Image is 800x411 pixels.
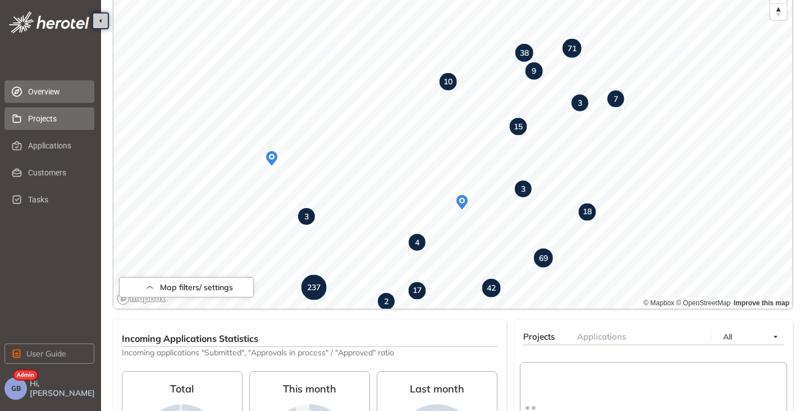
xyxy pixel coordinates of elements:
span: GB [11,385,21,392]
div: Map marker [510,118,527,136]
div: Map marker [440,73,457,91]
div: Map marker [408,282,426,300]
div: Map marker [301,275,327,300]
div: Map marker [452,192,472,213]
div: Map marker [578,204,596,221]
span: Incoming applications "Submitted", "Approvals in process" / "Approved" ratio [122,347,497,358]
strong: 237 [307,282,321,292]
span: Projects [28,107,85,130]
strong: 7 [614,94,618,104]
strong: 9 [532,66,536,76]
div: Map marker [409,234,426,251]
div: Map marker [563,39,582,58]
button: Map filters/ settings [119,277,254,297]
div: This month [283,378,336,404]
div: Map marker [534,249,553,268]
a: OpenStreetMap [676,299,730,307]
img: logo [9,11,89,33]
strong: 3 [521,184,525,194]
div: Map marker [482,279,501,297]
span: Hi, [PERSON_NAME] [30,379,97,398]
button: Reset bearing to north [770,3,787,20]
strong: 10 [444,76,452,87]
span: Reset bearing to north [770,4,787,20]
strong: 71 [568,43,577,53]
div: Map marker [525,62,543,80]
div: Map marker [515,44,533,62]
div: Map marker [607,91,624,107]
a: Mapbox [643,299,674,307]
div: Map marker [515,180,532,197]
span: Applications [28,134,85,157]
span: User Guide [26,347,66,360]
span: Applications [577,331,626,342]
strong: 4 [415,237,419,247]
div: Map marker [572,94,588,111]
strong: 17 [413,286,422,296]
strong: 2 [384,296,388,306]
strong: 15 [514,121,523,132]
span: All [723,332,732,342]
span: Projects [523,331,555,342]
div: Map marker [378,293,395,310]
strong: 3 [304,211,309,222]
a: Improve this map [734,299,789,307]
span: Overview [28,80,85,103]
strong: 38 [520,48,529,58]
span: Map filters/ settings [160,283,233,292]
button: User Guide [4,344,94,364]
strong: 3 [578,98,582,108]
button: GB [4,377,27,400]
div: Total [170,378,194,404]
a: Mapbox logo [117,292,166,305]
div: Map marker [262,148,282,169]
span: Tasks [28,188,85,211]
strong: 42 [487,283,496,293]
strong: 18 [583,207,592,217]
span: Incoming Applications Statistics [122,333,258,344]
span: Customers [28,161,85,184]
strong: 69 [539,253,548,263]
div: Last month [410,378,464,404]
div: Map marker [298,208,315,225]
